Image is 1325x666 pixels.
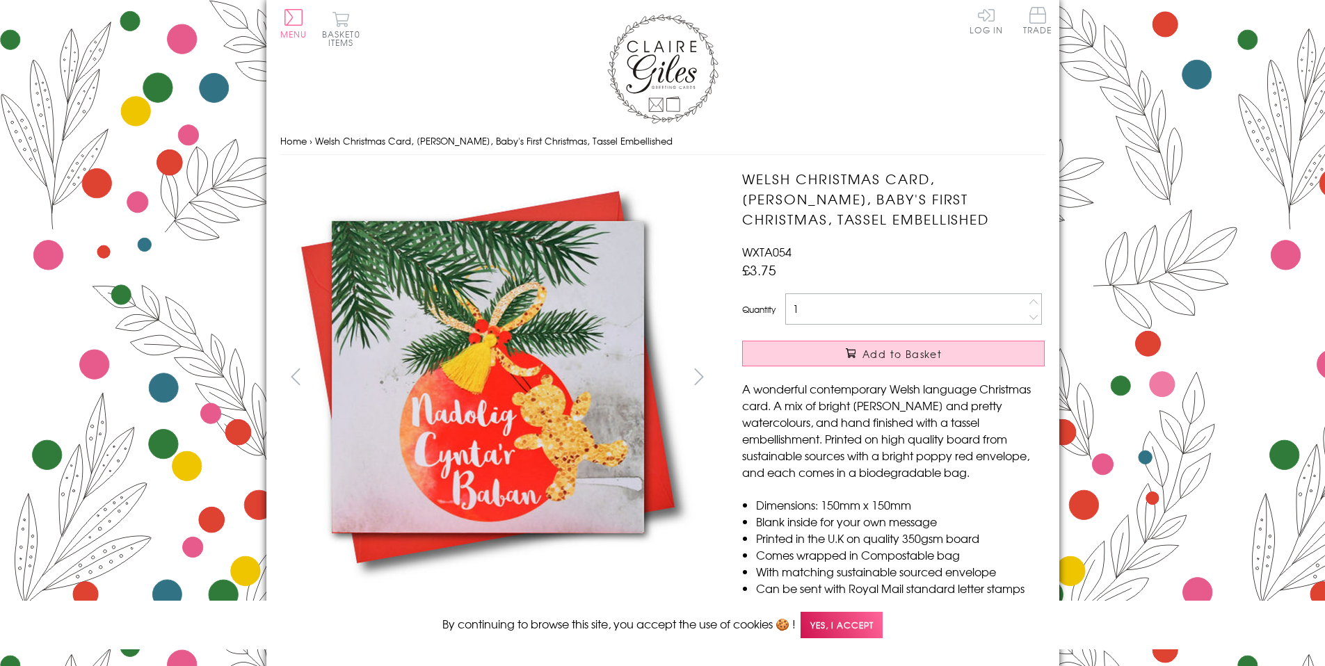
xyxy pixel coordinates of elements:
h1: Welsh Christmas Card, [PERSON_NAME], Baby's First Christmas, Tassel Embellished [742,169,1045,229]
li: Comes wrapped in Compostable bag [756,546,1045,563]
span: Yes, I accept [801,612,883,639]
button: Basket0 items [322,11,360,47]
img: Welsh Christmas Card, Nadolig Llawen, Baby's First Christmas, Tassel Embellished [714,169,1132,586]
span: Menu [280,28,307,40]
nav: breadcrumbs [280,127,1045,156]
img: Welsh Christmas Card, Nadolig Llawen, Baby's First Christmas, Tassel Embellished [280,169,697,585]
a: Log In [970,7,1003,34]
a: Trade [1023,7,1052,37]
span: Welsh Christmas Card, [PERSON_NAME], Baby's First Christmas, Tassel Embellished [315,134,673,147]
li: Blank inside for your own message [756,513,1045,530]
li: With matching sustainable sourced envelope [756,563,1045,580]
span: 0 items [328,28,360,49]
li: Printed in the U.K on quality 350gsm board [756,530,1045,546]
span: £3.75 [742,260,776,279]
button: Add to Basket [742,341,1045,366]
a: Home [280,134,307,147]
button: prev [280,361,312,392]
p: A wonderful contemporary Welsh language Christmas card. A mix of bright [PERSON_NAME] and pretty ... [742,380,1045,480]
img: Claire Giles Greetings Cards [607,14,718,124]
span: WXTA054 [742,243,792,260]
li: Can be sent with Royal Mail standard letter stamps [756,580,1045,596]
span: Add to Basket [862,347,942,361]
span: Trade [1023,7,1052,34]
label: Quantity [742,303,776,316]
button: next [683,361,714,392]
span: › [310,134,312,147]
button: Menu [280,9,307,38]
li: Dimensions: 150mm x 150mm [756,496,1045,513]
